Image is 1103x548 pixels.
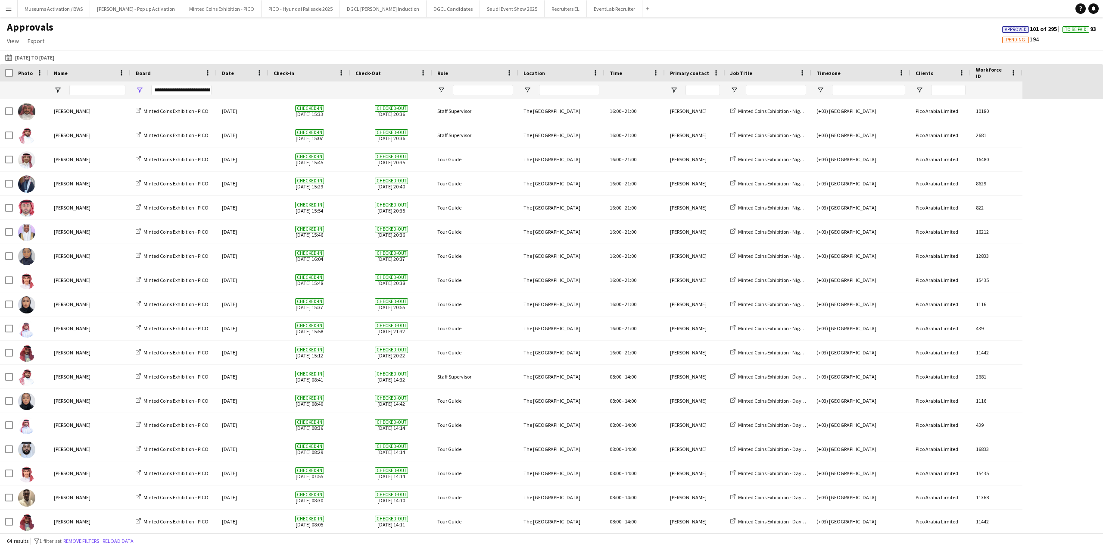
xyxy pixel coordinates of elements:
[136,301,209,307] a: Minted Coins Exhibition - PICO
[143,156,209,163] span: Minted Coins Exhibition - PICO
[136,398,209,404] a: Minted Coins Exhibition - PICO
[18,224,35,241] img: Rashed Alharbi
[738,301,815,307] span: Minted Coins Exhibition - Night Shift
[518,244,604,268] div: The [GEOGRAPHIC_DATA]
[217,244,268,268] div: [DATE]
[136,132,209,138] a: Minted Coins Exhibition - PICO
[971,413,1022,437] div: 439
[49,413,131,437] div: [PERSON_NAME]
[971,461,1022,485] div: 15435
[340,0,427,17] button: DGCL [PERSON_NAME] Induction
[971,341,1022,364] div: 11442
[730,373,812,380] a: Minted Coins Exhibition - Day Shift
[136,229,209,235] a: Minted Coins Exhibition - PICO
[971,220,1022,244] div: 16212
[18,272,35,289] img: Ibrahim Alrasheed
[217,510,268,533] div: [DATE]
[274,99,345,123] span: [DATE] 15:33
[518,341,604,364] div: The [GEOGRAPHIC_DATA]
[1006,37,1025,43] span: Pending
[432,485,518,509] div: Tour Guide
[518,413,604,437] div: The [GEOGRAPHIC_DATA]
[910,196,971,219] div: Pico Arabia Limited
[738,156,815,163] span: Minted Coins Exhibition - Night Shift
[738,204,815,211] span: Minted Coins Exhibition - Night Shift
[518,485,604,509] div: The [GEOGRAPHIC_DATA]
[971,316,1022,340] div: 439
[811,413,910,437] div: (+03) [GEOGRAPHIC_DATA]
[18,417,35,434] img: Abdullah Al-Bassam
[28,37,44,45] span: Export
[518,268,604,292] div: The [GEOGRAPHIC_DATA]
[665,485,725,509] div: [PERSON_NAME]
[432,437,518,461] div: Tour Guide
[738,349,815,356] span: Minted Coins Exhibition - Night Shift
[730,108,815,114] a: Minted Coins Exhibition - Night Shift
[143,277,209,283] span: Minted Coins Exhibition - PICO
[811,123,910,147] div: (+03) [GEOGRAPHIC_DATA]
[622,132,624,138] span: -
[432,99,518,123] div: Staff Supervisor
[136,470,209,476] a: Minted Coins Exhibition - PICO
[432,292,518,316] div: Tour Guide
[665,389,725,413] div: [PERSON_NAME]
[432,316,518,340] div: Tour Guide
[375,105,408,112] span: Checked-out
[730,494,812,501] a: Minted Coins Exhibition - Day Shift
[49,510,131,533] div: [PERSON_NAME]
[217,485,268,509] div: [DATE]
[738,132,815,138] span: Minted Coins Exhibition - Night Shift
[971,365,1022,388] div: 2681
[665,268,725,292] div: [PERSON_NAME]
[811,244,910,268] div: (+03) [GEOGRAPHIC_DATA]
[665,172,725,195] div: [PERSON_NAME]
[518,510,604,533] div: The [GEOGRAPHIC_DATA]
[971,99,1022,123] div: 10180
[432,268,518,292] div: Tour Guide
[971,123,1022,147] div: 2681
[811,461,910,485] div: (+03) [GEOGRAPHIC_DATA]
[625,132,636,138] span: 21:00
[971,437,1022,461] div: 16833
[665,147,725,171] div: [PERSON_NAME]
[90,0,182,17] button: [PERSON_NAME] - Pop up Activation
[665,461,725,485] div: [PERSON_NAME]
[136,422,209,428] a: Minted Coins Exhibition - PICO
[453,85,513,95] input: Role Filter Input
[730,156,815,163] a: Minted Coins Exhibition - Night Shift
[518,172,604,195] div: The [GEOGRAPHIC_DATA]
[274,147,345,171] span: [DATE] 15:45
[217,292,268,316] div: [DATE]
[143,373,209,380] span: Minted Coins Exhibition - PICO
[217,389,268,413] div: [DATE]
[910,123,971,147] div: Pico Arabia Limited
[665,510,725,533] div: [PERSON_NAME]
[730,86,738,94] button: Open Filter Menu
[295,129,324,136] span: Checked-in
[665,292,725,316] div: [PERSON_NAME]
[910,413,971,437] div: Pico Arabia Limited
[665,123,725,147] div: [PERSON_NAME]
[217,196,268,219] div: [DATE]
[910,510,971,533] div: Pico Arabia Limited
[910,389,971,413] div: Pico Arabia Limited
[49,99,131,123] div: [PERSON_NAME]
[182,0,262,17] button: Minted Coins Exhibition - PICO
[910,147,971,171] div: Pico Arabia Limited
[143,494,209,501] span: Minted Coins Exhibition - PICO
[432,365,518,388] div: Staff Supervisor
[518,389,604,413] div: The [GEOGRAPHIC_DATA]
[730,204,815,211] a: Minted Coins Exhibition - Night Shift
[136,349,209,356] a: Minted Coins Exhibition - PICO
[622,108,624,114] span: -
[274,70,294,76] span: Check-In
[910,99,971,123] div: Pico Arabia Limited
[730,446,812,452] a: Minted Coins Exhibition - Day Shift
[136,494,209,501] a: Minted Coins Exhibition - PICO
[738,422,812,428] span: Minted Coins Exhibition - Day Shift
[971,147,1022,171] div: 16480
[480,0,545,17] button: Saudi Event Show 2025
[730,70,752,76] span: Job Title
[437,70,448,76] span: Role
[49,268,131,292] div: [PERSON_NAME]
